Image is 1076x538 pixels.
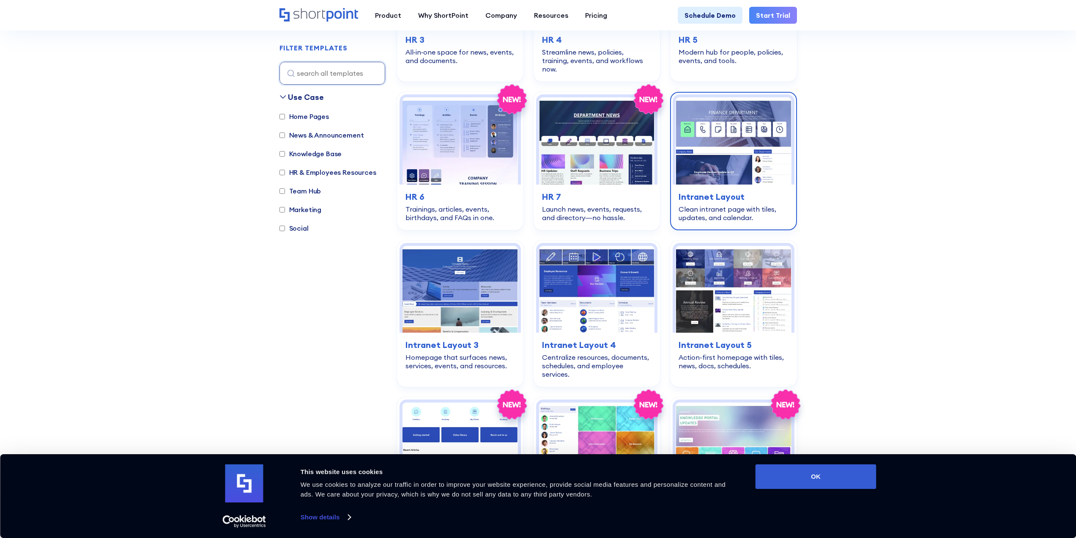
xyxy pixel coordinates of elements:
div: Company [485,10,517,20]
a: Show details [301,511,350,524]
div: Modern hub for people, policies, events, and tools. [679,48,788,65]
input: News & Announcement [279,132,285,138]
img: Intranet Layout – SharePoint Page Design: Clean intranet page with tiles, updates, and calendar. [676,97,791,184]
a: Schedule Demo [678,7,742,24]
h3: HR 3 [405,33,515,46]
a: HR 7 – HR SharePoint Template: Launch news, events, requests, and directory—no hassle.HR 7Launch ... [534,92,660,230]
h3: Intranet Layout 4 [542,339,652,351]
input: Knowledge Base [279,151,285,157]
div: Launch news, events, requests, and directory—no hassle. [542,205,652,222]
input: HR & Employees Resources [279,170,285,175]
div: Trainings, articles, events, birthdays, and FAQs in one. [405,205,515,222]
a: Knowledge Portal 2 – SharePoint IT knowledge base Template: Unify resources, news, projects, and ... [534,397,660,535]
img: Intranet Layout 4 – Intranet Page Template: Centralize resources, documents, schedules, and emplo... [539,246,654,333]
h3: HR 7 [542,190,652,203]
span: We use cookies to analyze our traffic in order to improve your website experience, provide social... [301,481,726,498]
img: Knowledge Portal – SharePoint Knowledge Base Template: Centralize documents, FAQs, and updates fo... [402,403,518,489]
img: Knowledge Portal 3 – Best SharePoint Template For Knowledge Base: Streamline documents, FAQs, gui... [676,403,791,489]
input: Home Pages [279,114,285,119]
label: News & Announcement [279,130,364,140]
h3: Intranet Layout 5 [679,339,788,351]
input: Team Hub [279,188,285,194]
a: HR 6 – HR SharePoint Site Template: Trainings, articles, events, birthdays, and FAQs in one.HR 6T... [397,92,523,230]
input: Marketing [279,207,285,212]
div: All‑in‑one space for news, events, and documents. [405,48,515,65]
div: Product [375,10,401,20]
img: Intranet Layout 5 – SharePoint Page Template: Action-first homepage with tiles, news, docs, sched... [676,246,791,333]
div: Homepage that surfaces news, services, events, and resources. [405,353,515,370]
div: Resources [534,10,568,20]
input: Social [279,226,285,231]
a: Knowledge Portal – SharePoint Knowledge Base Template: Centralize documents, FAQs, and updates fo... [397,397,523,535]
div: Why ShortPoint [418,10,468,20]
a: Usercentrics Cookiebot - opens in a new window [207,515,281,528]
a: Why ShortPoint [410,7,477,24]
h3: HR 6 [405,190,515,203]
a: Home [279,8,358,22]
img: Knowledge Portal 2 – SharePoint IT knowledge base Template: Unify resources, news, projects, and ... [539,403,654,489]
h2: FILTER TEMPLATES [279,44,348,52]
label: Knowledge Base [279,149,342,159]
a: Intranet Layout 3 – SharePoint Homepage Template: Homepage that surfaces news, services, events, ... [397,240,523,387]
label: HR & Employees Resources [279,167,376,177]
label: Marketing [279,204,322,215]
a: Company [477,7,526,24]
img: logo [225,464,263,502]
div: Clean intranet page with tiles, updates, and calendar. [679,205,788,222]
h3: HR 4 [542,33,652,46]
a: Resources [526,7,577,24]
label: Social [279,223,309,233]
a: Product [367,7,410,24]
a: Intranet Layout 4 – Intranet Page Template: Centralize resources, documents, schedules, and emplo... [534,240,660,387]
h3: Intranet Layout 3 [405,339,515,351]
a: Intranet Layout 5 – SharePoint Page Template: Action-first homepage with tiles, news, docs, sched... [670,240,797,387]
label: Home Pages [279,111,329,121]
a: Intranet Layout – SharePoint Page Design: Clean intranet page with tiles, updates, and calendar.I... [670,92,797,230]
a: Pricing [577,7,616,24]
h3: HR 5 [679,33,788,46]
button: OK [756,464,876,489]
img: HR 6 – HR SharePoint Site Template: Trainings, articles, events, birthdays, and FAQs in one. [402,97,518,184]
div: Centralize resources, documents, schedules, and employee services. [542,353,652,378]
input: search all templates [279,62,385,85]
div: Action-first homepage with tiles, news, docs, schedules. [679,353,788,370]
img: HR 7 – HR SharePoint Template: Launch news, events, requests, and directory—no hassle. [539,97,654,184]
label: Team Hub [279,186,321,196]
a: Start Trial [749,7,797,24]
div: Streamline news, policies, training, events, and workflows now. [542,48,652,73]
div: Pricing [585,10,607,20]
h3: Intranet Layout [679,190,788,203]
img: Intranet Layout 3 – SharePoint Homepage Template: Homepage that surfaces news, services, events, ... [402,246,518,333]
a: Knowledge Portal 3 – Best SharePoint Template For Knowledge Base: Streamline documents, FAQs, gui... [670,397,797,535]
div: This website uses cookies [301,467,736,477]
div: Use Case [288,91,324,103]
